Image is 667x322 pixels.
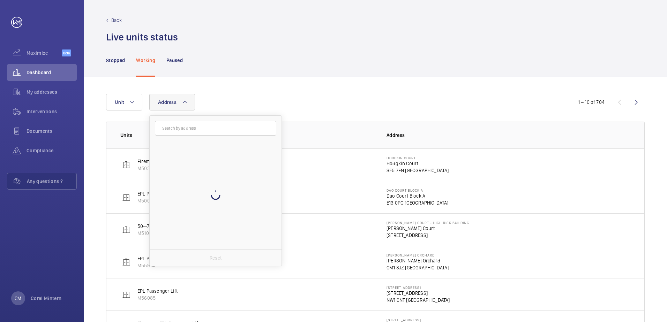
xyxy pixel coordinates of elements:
[136,57,155,64] p: Working
[137,287,178,294] p: EPL Passenger Lift
[27,69,77,76] span: Dashboard
[387,290,450,297] p: [STREET_ADDRESS]
[387,318,444,322] p: [STREET_ADDRESS]
[31,295,62,302] p: Coral Mintern
[387,192,449,199] p: Dao Court Block A
[27,178,76,185] span: Any questions ?
[387,167,449,174] p: SE5 7FN [GEOGRAPHIC_DATA]
[387,297,450,304] p: NW1 0NT [GEOGRAPHIC_DATA]
[62,49,71,56] span: Beta
[387,160,449,167] p: Hodgkin Court
[387,253,449,257] p: [PERSON_NAME] Orchard
[210,254,222,261] p: Reset
[387,264,449,271] p: CM1 3JZ [GEOGRAPHIC_DATA]
[122,258,130,266] img: elevator.svg
[27,147,77,154] span: Compliance
[106,94,142,110] button: Unit
[27,108,77,115] span: Interventions
[15,295,21,302] p: CM
[149,94,195,110] button: Address
[106,57,125,64] p: Stopped
[111,17,122,24] p: Back
[137,294,178,301] p: M56085
[387,188,449,192] p: Dao Court Block A
[27,89,77,95] span: My addresses
[158,99,177,105] span: Address
[122,225,130,234] img: elevator.svg
[137,262,178,269] p: M55974
[155,121,276,136] input: Search by address
[137,165,201,172] p: M50350
[387,199,449,206] p: E13 0PG [GEOGRAPHIC_DATA]
[137,223,179,230] p: 50--75 Wilson Cour
[122,290,130,299] img: elevator.svg
[137,190,195,197] p: EPL Passenger Lift Block A
[387,232,469,239] p: [STREET_ADDRESS]
[115,99,124,105] span: Unit
[27,128,77,135] span: Documents
[578,99,605,106] div: 1 – 10 of 704
[27,49,62,56] span: Maximize
[137,255,178,262] p: EPL Passenger Lift
[137,230,179,237] p: M51031
[137,197,195,204] p: M50093
[387,221,469,225] p: [PERSON_NAME] Court - High Risk Building
[122,161,130,169] img: elevator.svg
[106,31,178,44] h1: Live units status
[387,285,450,290] p: [STREET_ADDRESS]
[166,57,183,64] p: Paused
[137,158,201,165] p: Firemen - MRL Passenger Lift
[120,132,375,139] p: Units
[387,156,449,160] p: Hodgkin Court
[387,132,630,139] p: Address
[387,225,469,232] p: [PERSON_NAME] Court
[122,193,130,201] img: elevator.svg
[387,257,449,264] p: [PERSON_NAME] Orchard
